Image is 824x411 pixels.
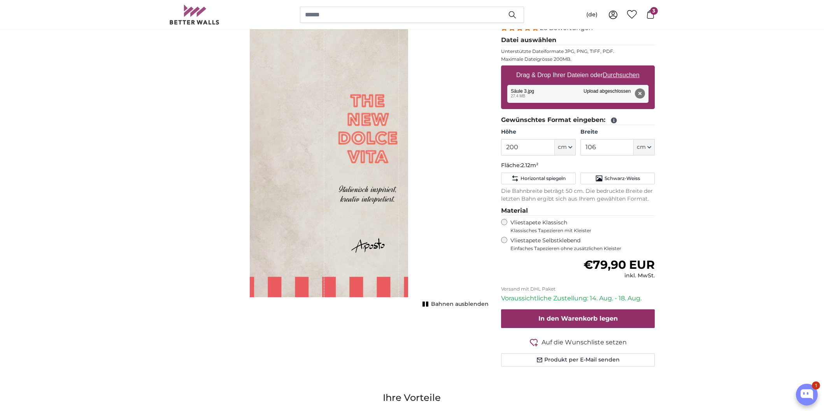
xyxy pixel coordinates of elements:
[538,315,618,322] span: In den Warenkorb legen
[169,5,220,25] img: Betterwalls
[501,56,655,62] p: Maximale Dateigrösse 200MB.
[584,258,655,272] span: €79,90 EUR
[501,206,655,216] legend: Material
[558,143,567,151] span: cm
[637,143,646,151] span: cm
[812,381,820,390] div: 1
[796,384,818,406] button: Open chatbox
[521,175,566,182] span: Horizontal spiegeln
[510,237,655,252] label: Vliestapete Selbstklebend
[169,392,655,404] h3: Ihre Vorteile
[584,272,655,280] div: inkl. MwSt.
[513,67,643,83] label: Drag & Drop Ihrer Dateien oder
[580,8,604,22] button: (de)
[603,72,640,78] u: Durchsuchen
[420,299,489,310] button: Bahnen ausblenden
[521,162,538,169] span: 2.12m²
[501,294,655,303] p: Voraussichtliche Zustellung: 14. Aug. - 18. Aug.
[431,300,489,308] span: Bahnen ausblenden
[650,7,658,15] span: 3
[555,139,576,155] button: cm
[501,337,655,347] button: Auf die Wunschliste setzen
[501,286,655,292] p: Versand mit DHL Paket
[501,353,655,367] button: Produkt per E-Mail senden
[580,173,655,184] button: Schwarz-Weiss
[580,128,655,136] label: Breite
[501,173,575,184] button: Horizontal spiegeln
[605,175,640,182] span: Schwarz-Weiss
[510,245,655,252] span: Einfaches Tapezieren ohne zusätzlichen Kleister
[634,139,655,155] button: cm
[501,162,655,169] p: Fläche:
[501,309,655,328] button: In den Warenkorb legen
[510,219,648,234] label: Vliestapete Klassisch
[510,228,648,234] span: Klassisches Tapezieren mit Kleister
[501,35,655,45] legend: Datei auswählen
[501,115,655,125] legend: Gewünschtes Format eingeben:
[501,128,575,136] label: Höhe
[542,338,627,347] span: Auf die Wunschliste setzen
[501,187,655,203] p: Die Bahnbreite beträgt 50 cm. Die bedruckte Breite der letzten Bahn ergibt sich aus Ihrem gewählt...
[501,48,655,55] p: Unterstützte Dateiformate JPG, PNG, TIFF, PDF.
